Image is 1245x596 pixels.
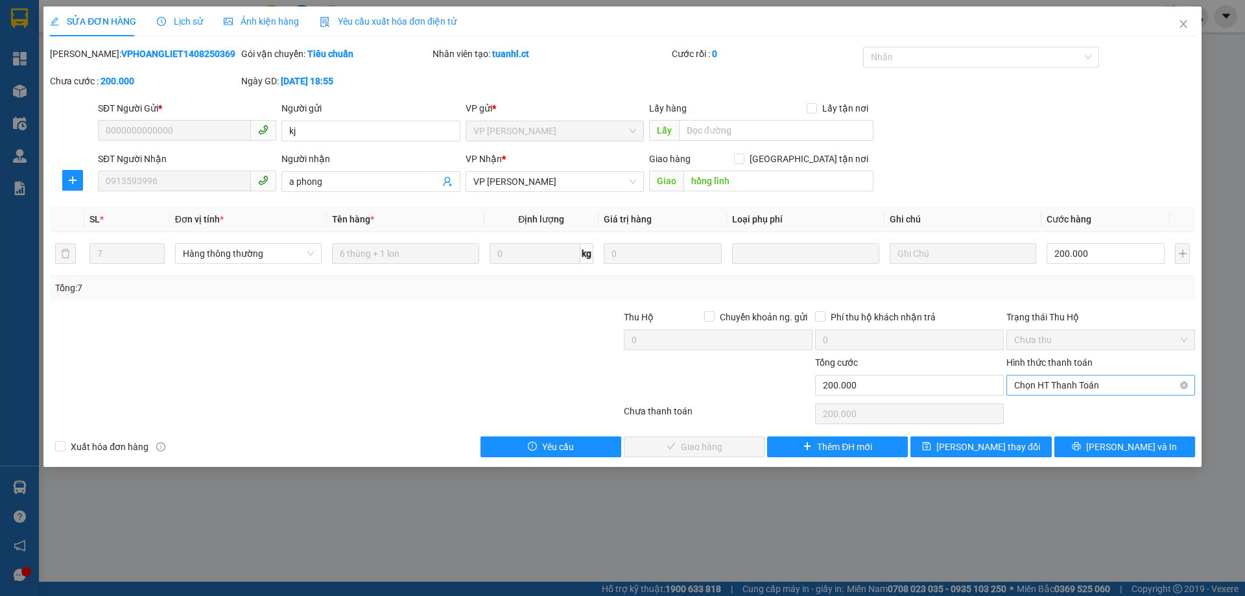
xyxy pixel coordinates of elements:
[649,120,679,141] span: Lấy
[50,47,239,61] div: [PERSON_NAME]:
[744,152,873,166] span: [GEOGRAPHIC_DATA] tận nơi
[1014,330,1187,350] span: Chưa thu
[332,243,479,264] input: VD: Bàn, Ghế
[320,17,330,27] img: icon
[580,243,593,264] span: kg
[281,101,460,115] div: Người gửi
[442,176,453,187] span: user-add
[63,175,82,185] span: plus
[518,214,564,224] span: Định lượng
[50,16,136,27] span: SỬA ĐƠN HÀNG
[767,436,908,457] button: plusThêm ĐH mới
[480,436,621,457] button: exclamation-circleYêu cầu
[683,171,873,191] input: Dọc đường
[175,214,224,224] span: Đơn vị tính
[241,47,430,61] div: Gói vận chuyển:
[890,243,1036,264] input: Ghi Chú
[307,49,353,59] b: Tiêu chuẩn
[65,440,154,454] span: Xuất hóa đơn hàng
[241,74,430,88] div: Ngày GD:
[183,244,314,263] span: Hàng thông thường
[727,207,884,232] th: Loại phụ phí
[157,16,203,27] span: Lịch sử
[936,440,1040,454] span: [PERSON_NAME] thay đổi
[1178,19,1189,29] span: close
[604,214,652,224] span: Giá trị hàng
[224,17,233,26] span: picture
[55,281,480,295] div: Tổng: 7
[473,172,636,191] span: VP Hồng Lĩnh
[604,243,722,264] input: 0
[258,175,268,185] span: phone
[825,310,941,324] span: Phí thu hộ khách nhận trả
[433,47,669,61] div: Nhân viên tạo:
[922,442,931,452] span: save
[672,47,860,61] div: Cước rồi :
[649,154,691,164] span: Giao hàng
[1054,436,1195,457] button: printer[PERSON_NAME] và In
[50,74,239,88] div: Chưa cước :
[679,120,873,141] input: Dọc đường
[1047,214,1091,224] span: Cước hàng
[98,152,276,166] div: SĐT Người Nhận
[466,101,644,115] div: VP gửi
[815,357,858,368] span: Tổng cước
[542,440,574,454] span: Yêu cầu
[101,76,134,86] b: 200.000
[55,243,76,264] button: delete
[528,442,537,452] span: exclamation-circle
[817,440,872,454] span: Thêm ĐH mới
[466,154,502,164] span: VP Nhận
[715,310,812,324] span: Chuyển khoản ng. gửi
[98,101,276,115] div: SĐT Người Gửi
[1165,6,1202,43] button: Close
[157,17,166,26] span: clock-circle
[624,312,654,322] span: Thu Hộ
[1072,442,1081,452] span: printer
[649,171,683,191] span: Giao
[910,436,1051,457] button: save[PERSON_NAME] thay đổi
[224,16,299,27] span: Ảnh kiện hàng
[1014,375,1187,395] span: Chọn HT Thanh Toán
[121,49,235,59] b: VPHOANGLIET1408250369
[1006,357,1093,368] label: Hình thức thanh toán
[156,442,165,451] span: info-circle
[89,214,100,224] span: SL
[492,49,529,59] b: tuanhl.ct
[320,16,456,27] span: Yêu cầu xuất hóa đơn điện tử
[50,17,59,26] span: edit
[884,207,1041,232] th: Ghi chú
[62,170,83,191] button: plus
[332,214,374,224] span: Tên hàng
[1180,381,1188,389] span: close-circle
[622,404,814,427] div: Chưa thanh toán
[712,49,717,59] b: 0
[624,436,765,457] button: checkGiao hàng
[258,125,268,135] span: phone
[803,442,812,452] span: plus
[649,103,687,113] span: Lấy hàng
[281,152,460,166] div: Người nhận
[473,121,636,141] span: VP Hoàng Liệt
[1175,243,1189,264] button: plus
[1006,310,1195,324] div: Trạng thái Thu Hộ
[817,101,873,115] span: Lấy tận nơi
[1086,440,1177,454] span: [PERSON_NAME] và In
[281,76,333,86] b: [DATE] 18:55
